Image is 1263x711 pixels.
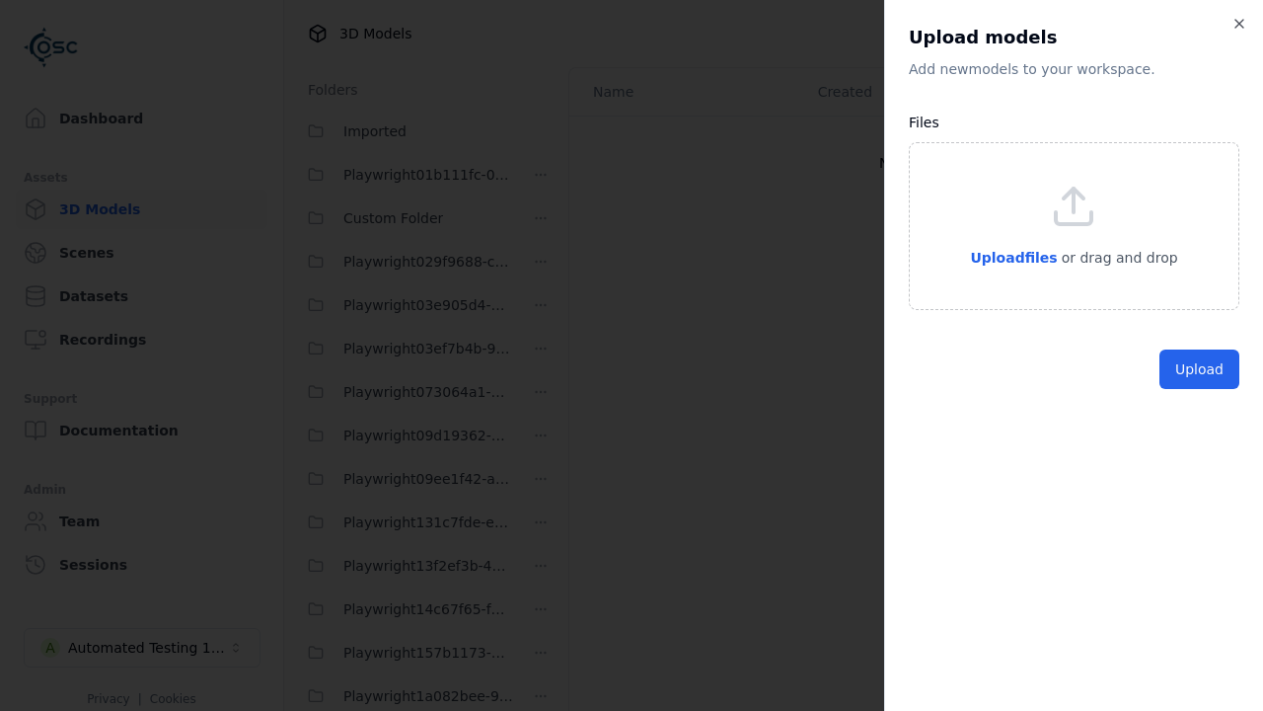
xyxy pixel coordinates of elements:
[909,59,1239,79] p: Add new model s to your workspace.
[909,115,939,130] label: Files
[1058,246,1178,270] p: or drag and drop
[970,250,1057,266] span: Upload files
[909,24,1239,51] h2: Upload models
[1159,350,1239,389] button: Upload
